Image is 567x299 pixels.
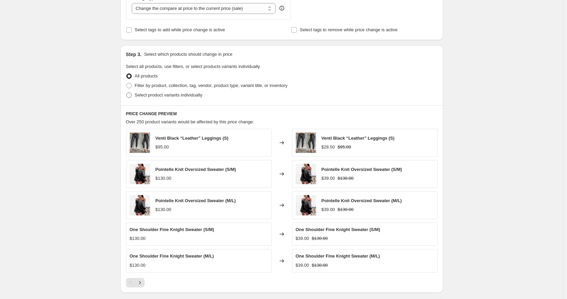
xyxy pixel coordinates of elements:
[296,253,380,259] span: One Shoulder Fine Knight Sweater (M/L)
[130,195,150,215] img: ScreenShot2022-02-14at11.56.40AM_80x.png
[156,206,171,213] div: $130.00
[135,73,158,78] span: All products
[126,111,438,117] h6: PRICE CHANGE PREVIEW
[337,144,351,151] strike: $95.00
[135,83,288,88] span: Filter by product, collection, tag, vendor, product type, variant title, or inventory
[322,144,335,151] div: $28.50
[130,133,150,153] img: IMG_3831_80x.jpg
[135,92,202,98] span: Select product variants individually
[126,51,142,58] h2: Step 3.
[126,64,260,69] span: Select all products, use filters, or select products variants individually
[337,175,353,182] strike: $130.00
[322,206,335,213] div: $39.00
[126,278,145,287] nav: Pagination
[135,278,145,287] button: Next
[156,167,236,172] span: Pointelle Knit Oversized Sweater (S/M)
[156,198,236,203] span: Pointelle Knit Oversized Sweater (M/L)
[322,167,402,172] span: Pointelle Knit Oversized Sweater (S/M)
[296,133,316,153] img: IMG_3831_80x.jpg
[296,195,316,215] img: ScreenShot2022-02-14at11.56.40AM_80x.png
[130,253,214,259] span: One Shoulder Fine Knight Sweater (M/L)
[322,136,395,141] span: Venti Black “Leather” Leggings (S)
[156,144,169,151] div: $95.00
[337,206,353,213] strike: $130.00
[278,5,285,12] div: help
[296,164,316,184] img: ScreenShot2022-02-14at11.56.40AM_80x.png
[126,119,254,124] span: Over 250 product variants would be affected by this price change:
[296,227,380,232] span: One Shoulder Fine Knight Sweater (S/M)
[296,262,309,269] div: $39.00
[312,262,328,269] strike: $130.00
[300,27,398,32] span: Select tags to remove while price change is active
[130,227,214,232] span: One Shoulder Fine Knight Sweater (S/M)
[144,51,232,58] p: Select which products should change in price
[130,164,150,184] img: ScreenShot2022-02-14at11.56.40AM_80x.png
[322,198,402,203] span: Pointelle Knit Oversized Sweater (M/L)
[156,175,171,182] div: $130.00
[296,235,309,242] div: $39.00
[312,235,328,242] strike: $130.00
[130,262,146,269] div: $130.00
[135,27,225,32] span: Select tags to add while price change is active
[322,175,335,182] div: $39.00
[156,136,228,141] span: Venti Black “Leather” Leggings (S)
[130,235,146,242] div: $130.00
